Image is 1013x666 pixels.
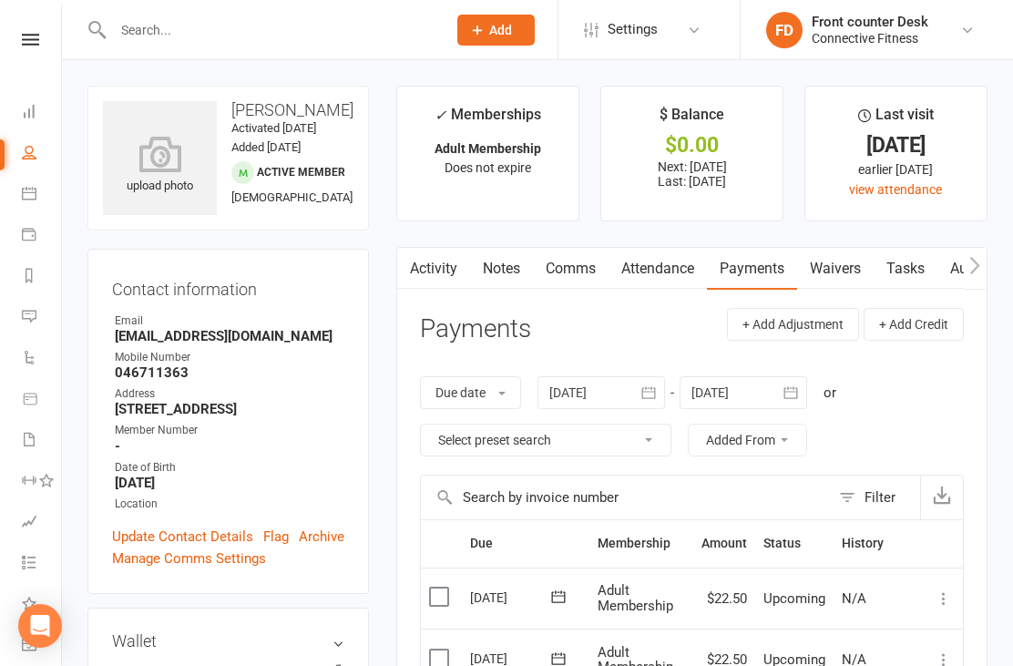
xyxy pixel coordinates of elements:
[609,248,707,290] a: Attendance
[865,487,895,508] div: Filter
[435,103,541,137] div: Memberships
[22,585,63,626] a: What's New
[849,182,942,197] a: view attendance
[115,422,344,439] div: Member Number
[115,385,344,403] div: Address
[533,248,609,290] a: Comms
[115,459,344,476] div: Date of Birth
[231,190,353,204] span: [DEMOGRAPHIC_DATA]
[707,248,797,290] a: Payments
[421,476,830,519] input: Search by invoice number
[18,604,62,648] div: Open Intercom Messenger
[693,568,755,630] td: $22.50
[435,107,446,124] i: ✓
[470,248,533,290] a: Notes
[660,103,724,136] div: $ Balance
[22,93,63,134] a: Dashboard
[103,136,217,196] div: upload photo
[462,520,589,567] th: Due
[812,30,928,46] div: Connective Fitness
[299,526,344,548] a: Archive
[435,141,541,156] strong: Adult Membership
[115,349,344,366] div: Mobile Number
[598,582,673,614] span: Adult Membership
[22,216,63,257] a: Payments
[22,134,63,175] a: People
[231,140,301,154] time: Added [DATE]
[257,166,345,179] span: Active member
[589,520,693,567] th: Membership
[22,380,63,421] a: Product Sales
[797,248,874,290] a: Waivers
[858,103,934,136] div: Last visit
[115,401,344,417] strong: [STREET_ADDRESS]
[834,520,925,567] th: History
[822,159,970,179] div: earlier [DATE]
[470,583,554,611] div: [DATE]
[608,9,658,50] span: Settings
[115,364,344,381] strong: 046711363
[688,424,807,456] button: Added From
[22,175,63,216] a: Calendar
[420,376,521,409] button: Due date
[874,248,937,290] a: Tasks
[445,160,531,175] span: Does not expire
[115,496,344,513] div: Location
[263,526,289,548] a: Flag
[766,12,803,48] div: FD
[727,308,859,341] button: + Add Adjustment
[755,520,834,567] th: Status
[115,313,344,330] div: Email
[115,475,344,491] strong: [DATE]
[22,257,63,298] a: Reports
[489,23,512,37] span: Add
[812,14,928,30] div: Front counter Desk
[457,15,535,46] button: Add
[231,121,316,135] time: Activated [DATE]
[112,632,344,651] h3: Wallet
[618,159,766,189] p: Next: [DATE] Last: [DATE]
[107,17,434,43] input: Search...
[112,526,253,548] a: Update Contact Details
[103,101,353,119] h3: [PERSON_NAME]
[112,548,266,569] a: Manage Comms Settings
[618,136,766,155] div: $0.00
[864,308,964,341] button: + Add Credit
[763,590,825,607] span: Upcoming
[22,503,63,544] a: Assessments
[420,315,531,343] h3: Payments
[824,382,836,404] div: or
[397,248,470,290] a: Activity
[115,438,344,455] strong: -
[822,136,970,155] div: [DATE]
[112,273,344,299] h3: Contact information
[830,476,920,519] button: Filter
[842,590,866,607] span: N/A
[115,328,344,344] strong: [EMAIL_ADDRESS][DOMAIN_NAME]
[693,520,755,567] th: Amount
